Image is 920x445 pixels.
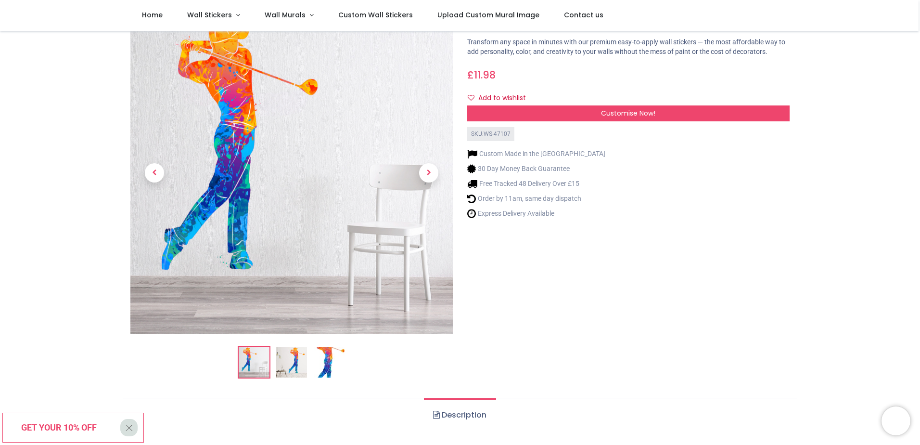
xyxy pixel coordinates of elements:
img: WS-47107-03 [314,347,345,378]
img: Golf Player Abstract Art Wall Sticker [239,347,269,378]
span: Upload Custom Mural Image [437,10,539,20]
a: Previous [130,60,179,286]
a: Next [405,60,453,286]
img: Golf Player Abstract Art Wall Sticker [130,12,453,334]
li: Express Delivery Available [467,209,605,219]
span: Next [419,163,438,183]
button: Add to wishlistAdd to wishlist [467,90,534,106]
span: Previous [145,163,164,183]
p: Transform any space in minutes with our premium easy-to-apply wall stickers — the most affordable... [467,38,790,56]
li: 30 Day Money Back Guarantee [467,164,605,174]
span: Home [142,10,163,20]
li: Order by 11am, same day dispatch [467,194,605,204]
span: Wall Stickers [187,10,232,20]
span: Custom Wall Stickers [338,10,413,20]
li: Free Tracked 48 Delivery Over £15 [467,179,605,189]
div: SKU: WS-47107 [467,127,514,141]
li: Custom Made in the [GEOGRAPHIC_DATA] [467,149,605,159]
i: Add to wishlist [468,94,474,101]
a: Description [424,398,496,432]
img: WS-47107-02 [276,347,307,378]
span: Customise Now! [601,108,655,118]
span: 11.98 [474,68,496,82]
span: £ [467,68,496,82]
iframe: Brevo live chat [882,406,910,435]
span: Wall Murals [265,10,306,20]
span: Contact us [564,10,603,20]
